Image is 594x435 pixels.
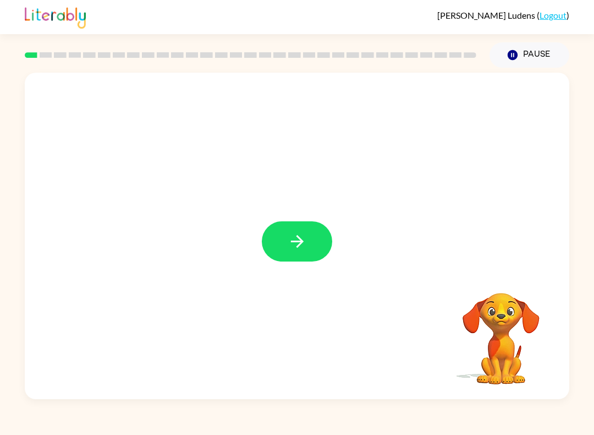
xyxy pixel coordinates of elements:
[490,42,569,68] button: Pause
[437,10,537,20] span: [PERSON_NAME] Ludens
[437,10,569,20] div: ( )
[540,10,566,20] a: Logout
[25,4,86,29] img: Literably
[446,276,556,386] video: Your browser must support playing .mp4 files to use Literably. Please try using another browser.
